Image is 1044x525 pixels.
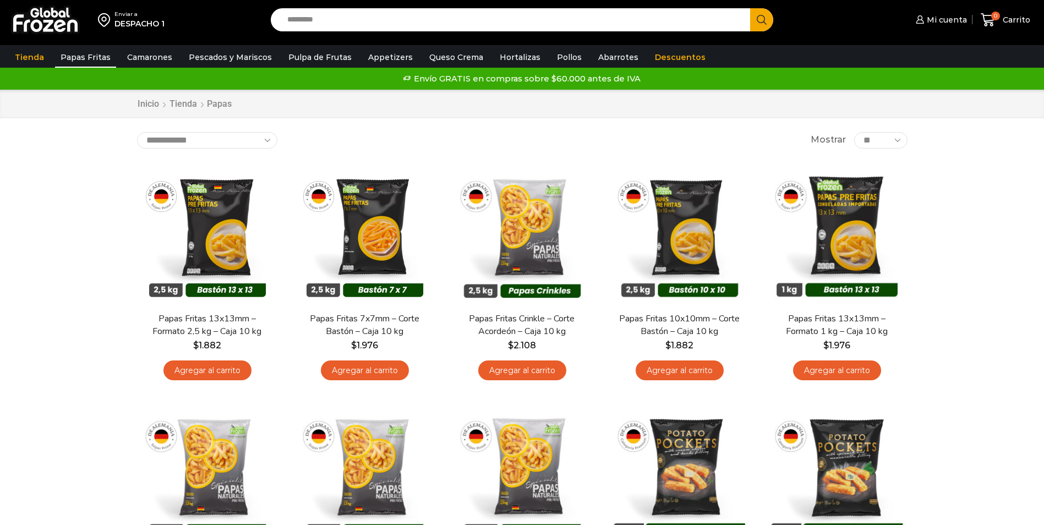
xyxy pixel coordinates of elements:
[114,18,165,29] div: DESPACHO 1
[773,313,900,338] a: Papas Fritas 13x13mm – Formato 1 kg – Caja 10 kg
[508,340,536,351] bdi: 2.108
[169,98,198,111] a: Tienda
[616,313,742,338] a: Papas Fritas 10x10mm – Corte Bastón – Caja 10 kg
[9,47,50,68] a: Tienda
[494,47,546,68] a: Hortalizas
[137,98,160,111] a: Inicio
[163,360,252,381] a: Agregar al carrito: “Papas Fritas 13x13mm - Formato 2,5 kg - Caja 10 kg”
[649,47,711,68] a: Descuentos
[193,340,221,351] bdi: 1.882
[991,12,1000,20] span: 0
[55,47,116,68] a: Papas Fritas
[321,360,409,381] a: Agregar al carrito: “Papas Fritas 7x7mm - Corte Bastón - Caja 10 kg”
[98,10,114,29] img: address-field-icon.svg
[823,340,850,351] bdi: 1.976
[351,340,357,351] span: $
[508,340,513,351] span: $
[636,360,724,381] a: Agregar al carrito: “Papas Fritas 10x10mm - Corte Bastón - Caja 10 kg”
[811,134,846,146] span: Mostrar
[193,340,199,351] span: $
[551,47,587,68] a: Pollos
[351,340,378,351] bdi: 1.976
[137,132,277,149] select: Pedido de la tienda
[114,10,165,18] div: Enviar a
[122,47,178,68] a: Camarones
[458,313,585,338] a: Papas Fritas Crinkle – Corte Acordeón – Caja 10 kg
[283,47,357,68] a: Pulpa de Frutas
[665,340,671,351] span: $
[793,360,881,381] a: Agregar al carrito: “Papas Fritas 13x13mm - Formato 1 kg - Caja 10 kg”
[1000,14,1030,25] span: Carrito
[301,313,428,338] a: Papas Fritas 7x7mm – Corte Bastón – Caja 10 kg
[144,313,270,338] a: Papas Fritas 13x13mm – Formato 2,5 kg – Caja 10 kg
[137,98,232,111] nav: Breadcrumb
[750,8,773,31] button: Search button
[924,14,967,25] span: Mi cuenta
[207,99,232,109] h1: Papas
[665,340,693,351] bdi: 1.882
[363,47,418,68] a: Appetizers
[913,9,967,31] a: Mi cuenta
[593,47,644,68] a: Abarrotes
[183,47,277,68] a: Pescados y Mariscos
[478,360,566,381] a: Agregar al carrito: “Papas Fritas Crinkle - Corte Acordeón - Caja 10 kg”
[823,340,829,351] span: $
[424,47,489,68] a: Queso Crema
[978,7,1033,33] a: 0 Carrito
